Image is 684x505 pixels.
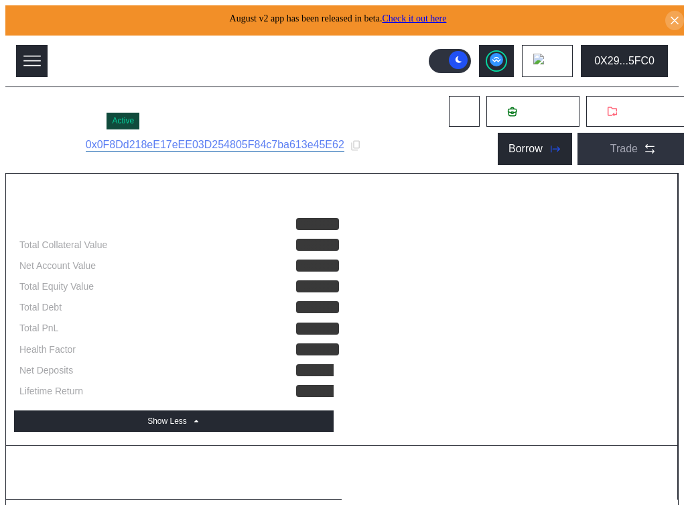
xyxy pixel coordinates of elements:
button: Deposit [486,95,580,127]
div: Net Deposits [19,364,73,376]
div: Total Equity Value [19,280,94,292]
div: Total Account Balance [19,218,112,230]
div: Active [112,116,134,125]
a: Check it out here [382,13,446,23]
button: Borrow [498,133,572,165]
div: Health Factor [19,343,76,355]
div: Total Collateral Value [19,239,107,251]
div: Show Less [147,416,187,426]
span: August v2 app has been released in beta. [230,13,447,23]
div: Total PnL [19,322,58,334]
button: Show Less [14,410,334,432]
button: 0X29...5FC0 [581,45,668,77]
div: Borrow [508,143,543,155]
img: chain logo [533,54,548,68]
div: Trade [610,143,638,155]
span: Withdraw [623,105,668,117]
div: Net Account Value [19,260,96,272]
div: Subaccount ID: [16,140,80,151]
a: 0x0F8Dd218eE17eEE03D254805F84c7ba613e45E62 [86,139,344,152]
div: Aggregate Debt [14,459,334,486]
div: Loading ... [16,109,101,133]
div: Lifetime Return [19,385,83,397]
div: Account Summary [14,187,334,213]
div: 0X29...5FC0 [594,55,655,67]
button: chain logo [522,45,573,77]
div: Total Debt [19,301,62,313]
span: Deposit [523,105,559,117]
div: Account Balance [350,187,669,213]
